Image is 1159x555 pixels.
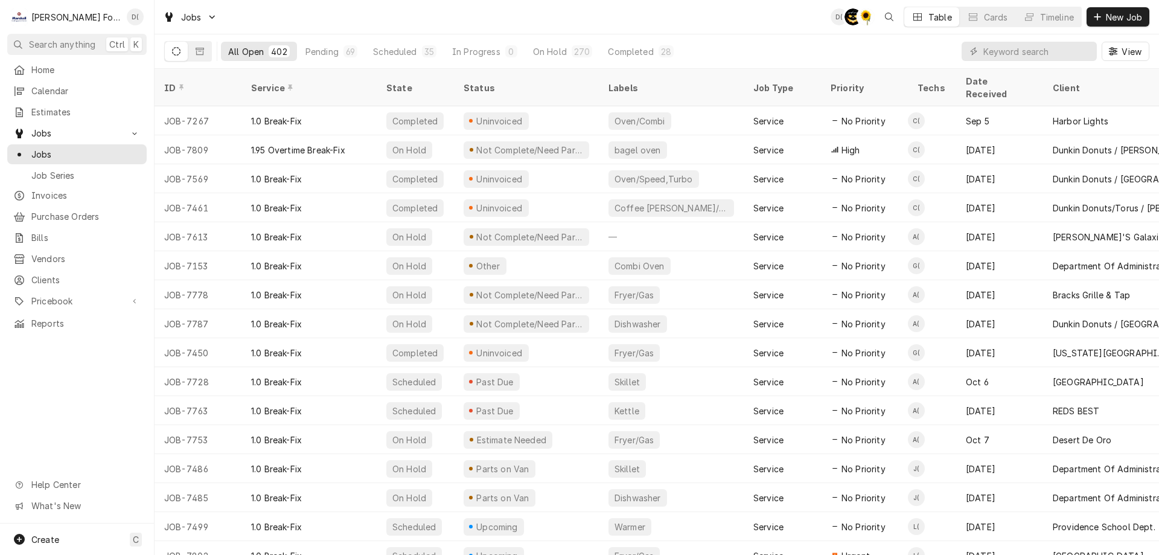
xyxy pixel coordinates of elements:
span: Calendar [31,85,141,97]
div: Combi Oven [613,260,666,272]
div: [DATE] [956,164,1043,193]
div: Chris Branca (99)'s Avatar [908,199,925,216]
div: On Hold [391,318,427,330]
div: — [599,222,744,251]
div: Skillet [613,463,641,475]
span: No Priority [841,492,886,504]
div: Service [753,521,784,533]
div: Andy Christopoulos (121)'s Avatar [908,402,925,419]
div: On Hold [391,231,427,243]
div: Fryer/Gas [613,434,655,446]
div: Derek Testa (81)'s Avatar [831,8,848,25]
div: JOB-7787 [155,309,241,338]
span: No Priority [841,202,886,214]
div: Uninvoiced [475,347,524,359]
div: Completed [391,115,439,127]
div: On Hold [391,492,427,504]
div: AT [845,8,861,25]
span: K [133,38,139,51]
div: C( [908,141,925,158]
span: Jobs [31,127,123,140]
div: Chris Branca (99)'s Avatar [908,112,925,129]
a: Go to Jobs [7,123,147,143]
span: No Priority [841,318,886,330]
span: No Priority [841,260,886,272]
div: Completed [391,202,439,214]
div: Service [251,82,365,94]
div: Scheduled [391,405,437,417]
div: G( [908,257,925,274]
div: Estimate Needed [475,434,548,446]
div: Gabe Collazo (127)'s Avatar [908,257,925,274]
div: Service [753,347,784,359]
div: 1.0 Break-Fix [251,318,302,330]
div: 270 [574,45,590,58]
div: [DATE] [956,193,1043,222]
a: Reports [7,313,147,333]
div: Andy Christopoulos (121)'s Avatar [908,228,925,245]
div: Andy Christopoulos (121)'s Avatar [908,315,925,332]
span: No Priority [841,289,886,301]
div: Pending [305,45,339,58]
div: Skillet [613,376,641,388]
div: Oct 7 [956,425,1043,454]
div: JOB-7809 [155,135,241,164]
span: No Priority [841,405,886,417]
a: Jobs [7,144,147,164]
div: [GEOGRAPHIC_DATA] [1053,376,1144,388]
a: Go to What's New [7,496,147,516]
div: 1.0 Break-Fix [251,231,302,243]
div: On Hold [391,463,427,475]
div: 1.0 Break-Fix [251,492,302,504]
span: No Priority [841,231,886,243]
button: New Job [1087,7,1149,27]
div: Warmer [613,521,647,533]
span: New Job [1103,11,1145,24]
div: D( [127,8,144,25]
div: Service [753,115,784,127]
div: A( [908,402,925,419]
div: [DATE] [956,135,1043,164]
div: In Progress [452,45,500,58]
div: M [11,8,28,25]
span: Search anything [29,38,95,51]
div: On Hold [391,144,427,156]
div: Service [753,492,784,504]
div: D( [831,8,848,25]
span: Vendors [31,252,141,265]
div: Bracks Grille & Tap [1053,289,1130,301]
div: L( [908,518,925,535]
div: 1.0 Break-Fix [251,289,302,301]
a: Purchase Orders [7,207,147,226]
div: JOB-7728 [155,367,241,396]
div: Other [474,260,502,272]
div: Parts on Van [475,463,531,475]
span: Estimates [31,106,141,118]
div: Cards [984,11,1008,24]
div: Derek Testa (81)'s Avatar [127,8,144,25]
div: 1.0 Break-Fix [251,115,302,127]
div: Fryer/Gas [613,347,655,359]
div: Marshall Food Equipment Service's Avatar [11,8,28,25]
div: A( [908,431,925,448]
span: Purchase Orders [31,210,141,223]
div: bagel oven [613,144,662,156]
div: Labels [608,82,734,94]
div: Completed [391,347,439,359]
div: Timeline [1040,11,1074,24]
div: Kettle [613,405,640,417]
div: Techs [918,82,947,94]
div: Service [753,289,784,301]
div: Past Due [475,376,516,388]
div: Priority [831,82,896,94]
div: 1.0 Break-Fix [251,202,302,214]
div: [DATE] [956,222,1043,251]
div: A( [908,228,925,245]
div: Dishwasher [613,492,662,504]
div: J( [908,460,925,477]
div: Service [753,318,784,330]
div: Not Complete/Need Parts [475,144,584,156]
a: Vendors [7,249,147,269]
div: JOB-7569 [155,164,241,193]
div: James Lunney (128)'s Avatar [908,460,925,477]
